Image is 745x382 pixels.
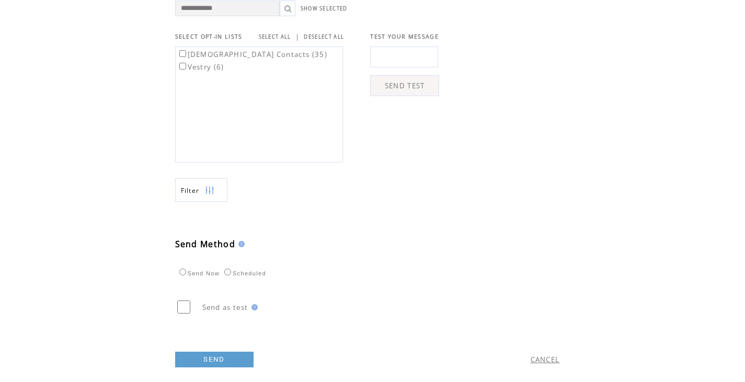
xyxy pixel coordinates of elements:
input: Vestry (6) [179,63,186,70]
label: Scheduled [222,270,266,276]
span: Show filters [181,186,200,195]
a: CANCEL [531,355,560,364]
a: SEND [175,352,254,367]
input: Send Now [179,269,186,275]
a: SEND TEST [370,75,439,96]
a: SELECT ALL [259,33,291,40]
span: | [295,32,300,41]
img: filters.png [205,179,214,202]
label: Vestry (6) [177,62,224,72]
a: DESELECT ALL [304,33,344,40]
span: SELECT OPT-IN LISTS [175,33,243,40]
input: [DEMOGRAPHIC_DATA] Contacts (35) [179,50,186,57]
img: help.gif [248,304,258,310]
a: SHOW SELECTED [301,5,348,12]
span: Send Method [175,238,236,250]
a: Filter [175,178,227,202]
img: help.gif [235,241,245,247]
label: [DEMOGRAPHIC_DATA] Contacts (35) [177,50,328,59]
span: Send as test [202,303,248,312]
label: Send Now [177,270,220,276]
span: TEST YOUR MESSAGE [370,33,439,40]
input: Scheduled [224,269,231,275]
